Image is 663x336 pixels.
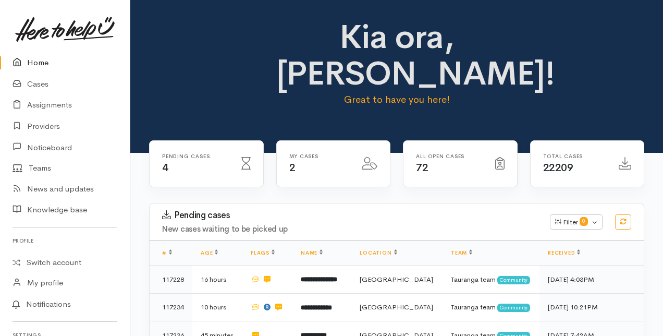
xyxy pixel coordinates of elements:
a: Flags [251,249,275,256]
span: 2 [289,161,296,174]
a: Location [360,249,397,256]
td: Tauranga team [443,266,539,294]
span: 22209 [543,161,573,174]
span: Community [497,276,530,284]
span: 72 [416,161,428,174]
button: Filter0 [550,214,603,230]
span: Community [497,304,530,312]
td: 10 hours [192,293,242,321]
h6: Total cases [543,153,607,159]
span: 4 [162,161,168,174]
td: [DATE] 4:03PM [539,266,644,294]
td: [DATE] 10:21PM [539,293,644,321]
h6: Profile [13,234,117,248]
p: Great to have you here! [276,92,518,107]
h6: My cases [289,153,350,159]
a: # [162,249,172,256]
a: Age [201,249,218,256]
a: Received [548,249,580,256]
td: 117234 [150,293,192,321]
td: Tauranga team [443,293,539,321]
td: 117228 [150,266,192,294]
td: 16 hours [192,266,242,294]
span: [GEOGRAPHIC_DATA] [360,275,433,284]
span: [GEOGRAPHIC_DATA] [360,303,433,311]
a: Name [301,249,323,256]
span: 0 [580,217,588,225]
h6: Pending cases [162,153,229,159]
h1: Kia ora, [PERSON_NAME]! [276,19,518,92]
h3: Pending cases [162,210,537,221]
h6: All Open cases [416,153,483,159]
a: Team [451,249,472,256]
h4: New cases waiting to be picked up [162,225,537,234]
